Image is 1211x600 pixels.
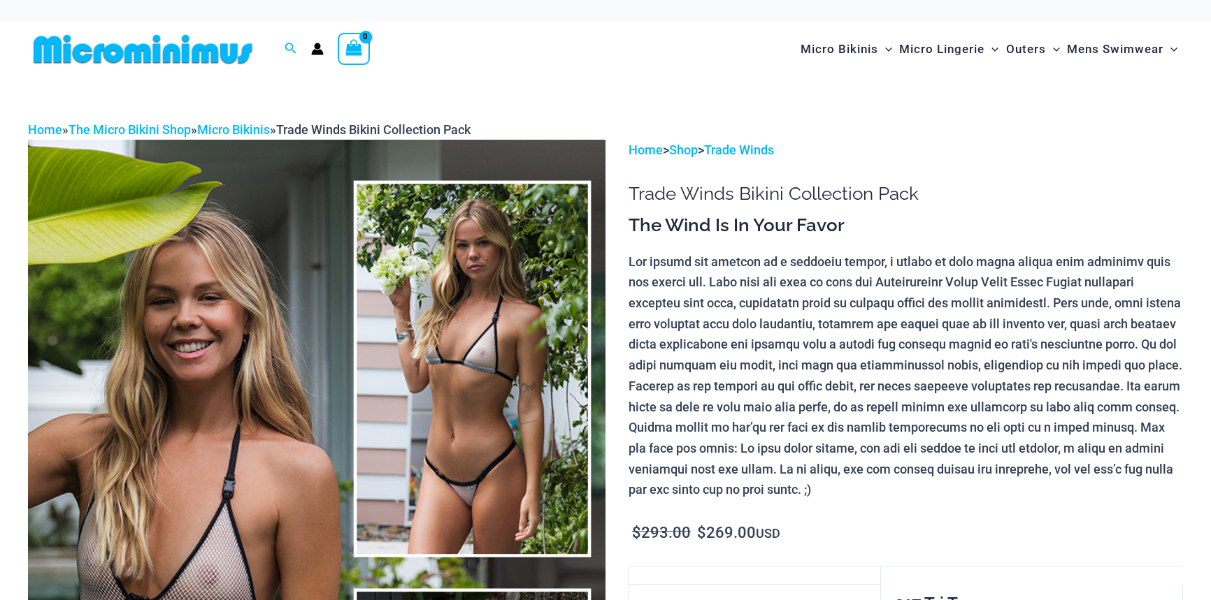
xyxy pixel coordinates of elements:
p: > > [629,140,1183,161]
bdi: 293.00 [632,524,691,541]
span: Trade Winds Bikini Collection Pack [276,122,471,137]
p: Lor ipsumd sit ametcon ad e seddoeiu tempor, i utlabo et dolo magna aliqua enim adminimv quis nos... [629,251,1183,500]
bdi: 269.00 [697,524,756,541]
a: Account icon link [311,43,324,55]
span: Outers [1006,31,1046,67]
span: » » » [28,122,471,137]
span: Menu Toggle [984,31,998,67]
span: Micro Bikinis [801,31,878,67]
a: Micro LingerieMenu ToggleMenu Toggle [896,28,1002,71]
a: Home [28,122,62,137]
p: USD [629,522,1183,544]
nav: Site Navigation [795,26,1183,73]
a: Micro BikinisMenu ToggleMenu Toggle [797,28,896,71]
h1: Trade Winds Bikini Collection Pack [629,183,1183,205]
span: $ [632,524,641,541]
h3: The Wind Is In Your Favor [629,214,1183,237]
span: Menu Toggle [878,31,892,67]
span: $ [697,524,706,541]
span: Menu Toggle [1163,31,1177,67]
a: OutersMenu ToggleMenu Toggle [1003,28,1063,71]
a: Micro Bikinis [197,122,270,137]
a: View Shopping Cart, empty [338,33,370,65]
a: Mens SwimwearMenu ToggleMenu Toggle [1063,28,1181,71]
span: Menu Toggle [1046,31,1060,67]
a: Home [629,142,663,157]
a: Trade Winds [704,142,774,157]
span: Micro Lingerie [899,31,984,67]
img: MM SHOP LOGO FLAT [28,34,258,65]
a: Search icon link [285,41,297,58]
a: Shop [669,142,698,157]
a: The Micro Bikini Shop [69,122,191,137]
span: Mens Swimwear [1067,31,1163,67]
